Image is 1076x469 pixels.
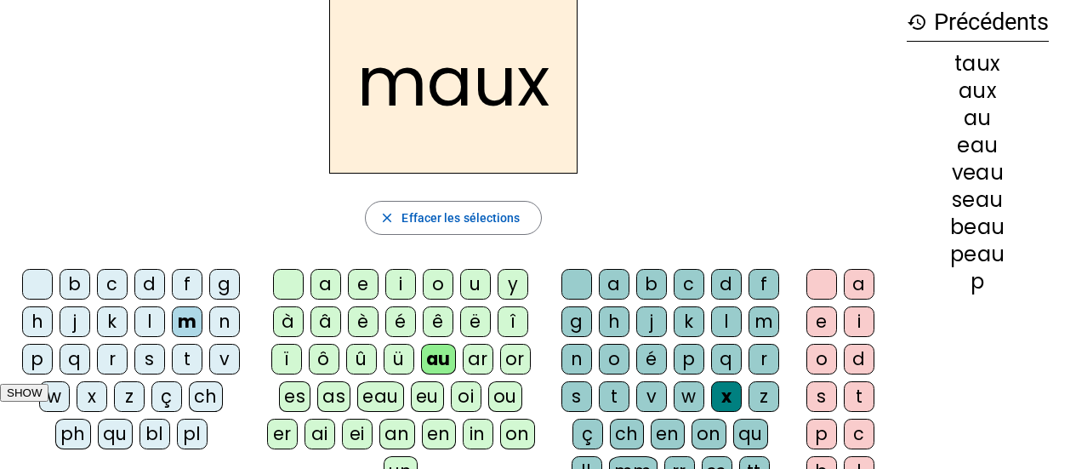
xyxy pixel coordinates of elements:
div: c [844,419,874,449]
div: ou [488,381,522,412]
div: h [22,306,53,337]
div: n [561,344,592,375]
div: en [422,419,456,449]
div: j [636,306,667,337]
div: k [97,306,128,337]
div: eu [411,381,444,412]
div: c [97,269,128,300]
div: ei [342,419,373,449]
div: es [279,381,310,412]
div: v [209,344,240,375]
div: c [674,269,704,300]
div: seau [907,190,1049,210]
mat-icon: close [379,210,395,226]
div: p [22,344,53,375]
div: ï [271,344,302,375]
div: veau [907,163,1049,183]
div: as [317,381,350,412]
div: eau [907,135,1049,156]
div: ai [305,419,335,449]
span: Effacer les sélections [401,208,520,228]
div: w [674,381,704,412]
div: è [348,306,379,337]
div: in [463,419,493,449]
div: t [599,381,629,412]
div: s [806,381,837,412]
div: p [907,272,1049,292]
div: p [806,419,837,449]
div: au [907,108,1049,129]
div: peau [907,244,1049,265]
div: an [379,419,415,449]
div: ô [309,344,339,375]
div: f [172,269,202,300]
div: k [674,306,704,337]
div: eau [357,381,404,412]
div: a [310,269,341,300]
mat-icon: history [907,12,927,32]
div: en [651,419,685,449]
div: r [97,344,128,375]
div: ar [463,344,493,375]
div: z [114,381,145,412]
div: ë [460,306,491,337]
div: o [599,344,629,375]
div: j [60,306,90,337]
div: â [310,306,341,337]
div: ç [151,381,182,412]
div: m [172,306,202,337]
div: t [844,381,874,412]
div: î [498,306,528,337]
button: Effacer les sélections [365,201,541,235]
div: t [172,344,202,375]
div: d [844,344,874,375]
div: g [561,306,592,337]
div: w [39,381,70,412]
div: b [636,269,667,300]
div: on [692,419,726,449]
div: b [60,269,90,300]
div: ch [610,419,644,449]
div: à [273,306,304,337]
div: x [711,381,742,412]
div: q [60,344,90,375]
div: ch [189,381,223,412]
div: f [749,269,779,300]
div: i [385,269,416,300]
div: l [711,306,742,337]
div: é [636,344,667,375]
div: r [749,344,779,375]
div: bl [139,419,170,449]
div: taux [907,54,1049,74]
div: e [806,306,837,337]
div: q [711,344,742,375]
div: s [134,344,165,375]
div: l [134,306,165,337]
div: qu [98,419,133,449]
div: on [500,419,535,449]
div: s [561,381,592,412]
div: p [674,344,704,375]
div: x [77,381,107,412]
div: pl [177,419,208,449]
div: or [500,344,531,375]
div: o [423,269,453,300]
div: a [844,269,874,300]
div: é [385,306,416,337]
div: er [267,419,298,449]
div: m [749,306,779,337]
div: qu [733,419,768,449]
div: i [844,306,874,337]
div: v [636,381,667,412]
div: au [421,344,456,375]
div: d [711,269,742,300]
div: n [209,306,240,337]
h3: Précédents [907,3,1049,42]
div: ü [384,344,414,375]
div: ç [572,419,603,449]
div: e [348,269,379,300]
div: aux [907,81,1049,101]
div: o [806,344,837,375]
div: z [749,381,779,412]
div: û [346,344,377,375]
